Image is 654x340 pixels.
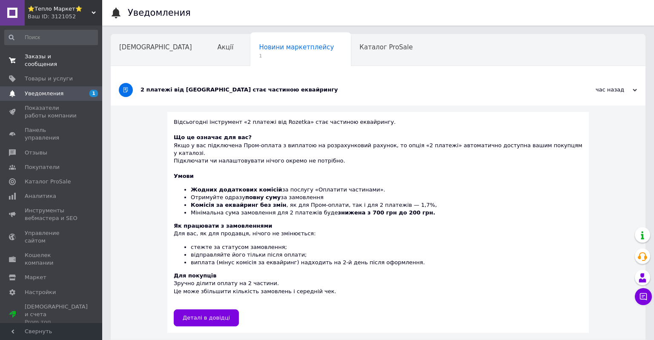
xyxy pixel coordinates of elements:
b: знижена з 700 грн до 200 грн. [338,209,435,216]
b: Умови [174,173,194,179]
div: Prom топ [25,318,88,326]
span: Заказы и сообщения [25,53,79,68]
span: Акції [218,43,234,51]
a: Деталі в довідці [174,309,239,326]
span: Маркет [25,274,46,281]
div: Для вас, як для продавця, нічого не змінюється: [174,222,582,266]
span: Покупатели [25,163,60,171]
span: Деталі в довідці [183,314,230,321]
div: 2 платежі від [GEOGRAPHIC_DATA] стає частиною еквайрингу [141,86,552,94]
b: Для покупців [174,272,216,279]
span: [DEMOGRAPHIC_DATA] и счета [25,303,88,326]
li: Мінімальна сума замовлення для 2 платежів буде [191,209,582,217]
li: стежте за статусом замовлення; [191,243,582,251]
span: [DEMOGRAPHIC_DATA] [119,43,192,51]
li: відправляйте його тільки після оплати; [191,251,582,259]
b: Як працювати з замовленнями [174,223,272,229]
span: 1 [259,53,334,59]
li: виплата (мінус комісія за еквайринг) надходить на 2-й день після оформлення. [191,259,582,266]
span: Уведомления [25,90,63,97]
div: Зручно ділити оплату на 2 частини. Це може збільшити кількість замовлень і середній чек. [174,272,582,303]
div: Відсьогодні інструмент «2 платежі від Rozetka» стає частиною еквайрингу. [174,118,582,134]
span: Новини маркетплейсу [259,43,334,51]
span: Каталог ProSale [359,43,413,51]
span: Отзывы [25,149,47,157]
span: 1 [89,90,98,97]
span: Кошелек компании [25,251,79,267]
b: Що це означає для вас? [174,134,252,140]
b: Жодних додаткових комісій [191,186,282,193]
span: Товары и услуги [25,75,73,83]
li: Отримуйте одразу за замовлення [191,194,582,201]
span: Каталог ProSale [25,178,71,186]
li: , як для Пром-оплати, так і для 2 платежів — 1,7%, [191,201,582,209]
span: Аналитика [25,192,56,200]
li: за послугу «Оплатити частинами». [191,186,582,194]
div: Якщо у вас підключена Пром-оплата з виплатою на розрахунковий рахунок, то опція «2 платежі» автом... [174,134,582,165]
span: Показатели работы компании [25,104,79,120]
div: час назад [552,86,637,94]
span: Управление сайтом [25,229,79,245]
div: Ваш ID: 3121052 [28,13,102,20]
input: Поиск [4,30,98,45]
span: Настройки [25,289,56,296]
span: Панель управления [25,126,79,142]
h1: Уведомления [128,8,191,18]
span: Инструменты вебмастера и SEO [25,207,79,222]
b: повну суму [245,194,281,200]
span: ⭐Тепло Маркет⭐ [28,5,92,13]
b: Комісія за еквайринг без змін [191,202,287,208]
button: Чат с покупателем [635,288,652,305]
